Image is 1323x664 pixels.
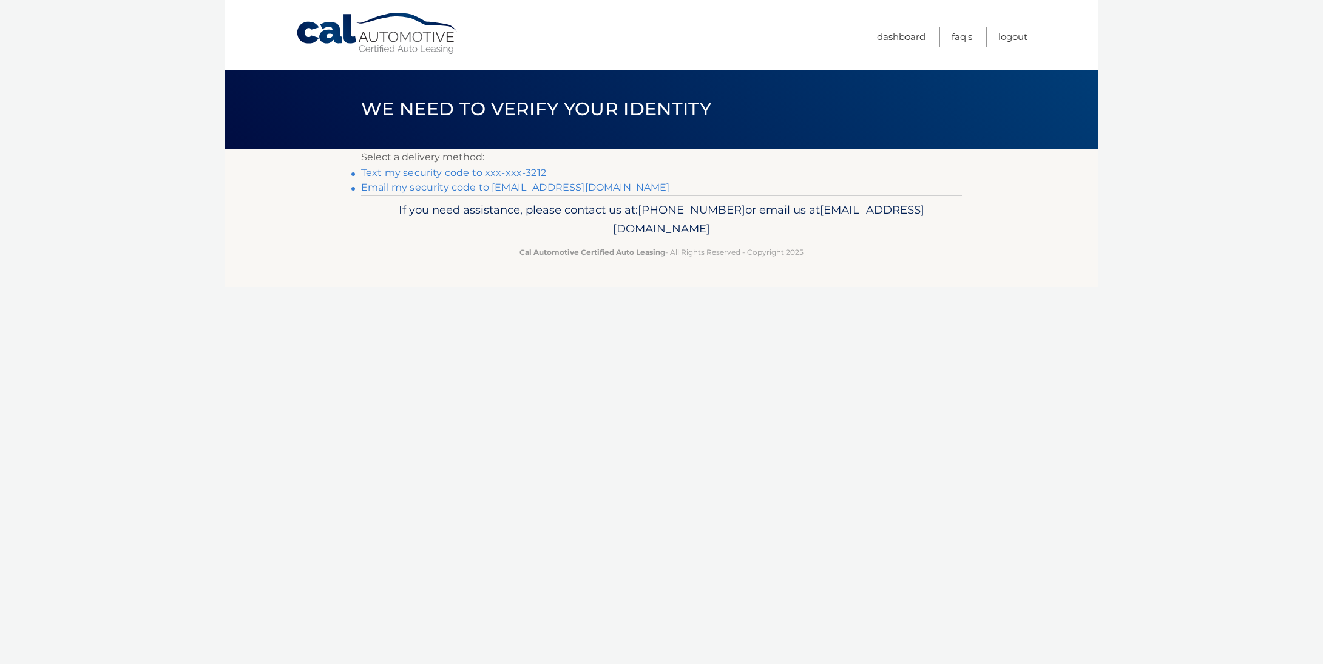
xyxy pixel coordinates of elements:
p: Select a delivery method: [361,149,962,166]
a: Text my security code to xxx-xxx-3212 [361,167,546,178]
a: FAQ's [952,27,972,47]
a: Logout [998,27,1027,47]
p: If you need assistance, please contact us at: or email us at [369,200,954,239]
span: We need to verify your identity [361,98,711,120]
a: Dashboard [877,27,925,47]
a: Cal Automotive [296,12,459,55]
strong: Cal Automotive Certified Auto Leasing [519,248,665,257]
span: [PHONE_NUMBER] [638,203,745,217]
p: - All Rights Reserved - Copyright 2025 [369,246,954,259]
a: Email my security code to [EMAIL_ADDRESS][DOMAIN_NAME] [361,181,670,193]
